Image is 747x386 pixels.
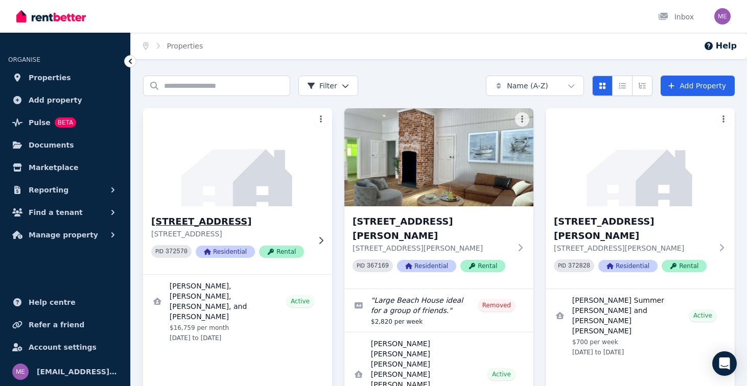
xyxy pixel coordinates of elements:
[612,76,633,96] button: Compact list view
[8,67,122,88] a: Properties
[8,202,122,223] button: Find a tenant
[353,243,511,253] p: [STREET_ADDRESS][PERSON_NAME]
[367,262,389,270] code: 367169
[143,275,332,348] a: View details for Max Lassner, Jake McCuskey, Eddie Kane, and Ryan Ruland
[546,108,735,288] a: 6 Wollumbin St, Byron Bay[STREET_ADDRESS][PERSON_NAME][STREET_ADDRESS][PERSON_NAME]PID 372828Resi...
[357,263,365,269] small: PID
[29,139,74,151] span: Documents
[592,76,613,96] button: Card view
[155,249,164,254] small: PID
[138,106,337,209] img: 5 Ormond St, Bondi Beach
[37,366,118,378] span: [EMAIL_ADDRESS][DOMAIN_NAME]
[658,12,694,22] div: Inbox
[662,260,707,272] span: Rental
[8,315,122,335] a: Refer a friend
[507,81,548,91] span: Name (A-Z)
[55,117,76,128] span: BETA
[344,108,533,206] img: 6 Wollumbin St, Byron Bay
[592,76,652,96] div: View options
[8,56,40,63] span: ORGANISE
[151,214,310,229] h3: [STREET_ADDRESS]
[29,71,71,84] span: Properties
[8,225,122,245] button: Manage property
[196,246,255,258] span: Residential
[8,157,122,178] a: Marketplace
[29,94,82,106] span: Add property
[29,229,98,241] span: Manage property
[716,112,731,127] button: More options
[704,40,737,52] button: Help
[460,260,505,272] span: Rental
[344,289,533,332] a: Edit listing: Large Beach House ideal for a group of friends.
[29,296,76,308] span: Help centre
[167,42,203,50] a: Properties
[554,214,712,243] h3: [STREET_ADDRESS][PERSON_NAME]
[12,364,29,380] img: melpol@hotmail.com
[632,76,652,96] button: Expanded list view
[486,76,584,96] button: Name (A-Z)
[29,116,51,129] span: Pulse
[29,319,84,331] span: Refer a friend
[546,289,735,363] a: View details for Lucy Summer Mackenney and Matthew John Pile-Rowland
[515,112,529,127] button: More options
[16,9,86,24] img: RentBetter
[661,76,735,96] a: Add Property
[29,184,68,196] span: Reporting
[712,351,737,376] div: Open Intercom Messenger
[131,33,215,59] nav: Breadcrumb
[598,260,658,272] span: Residential
[344,108,533,288] a: 6 Wollumbin St, Byron Bay[STREET_ADDRESS][PERSON_NAME][STREET_ADDRESS][PERSON_NAME]PID 367169Resi...
[397,260,456,272] span: Residential
[29,341,97,353] span: Account settings
[143,108,332,274] a: 5 Ormond St, Bondi Beach[STREET_ADDRESS][STREET_ADDRESS]PID 372570ResidentialRental
[8,112,122,133] a: PulseBETA
[568,262,590,270] code: 372828
[151,229,310,239] p: [STREET_ADDRESS]
[8,90,122,110] a: Add property
[554,243,712,253] p: [STREET_ADDRESS][PERSON_NAME]
[298,76,358,96] button: Filter
[714,8,731,25] img: melpol@hotmail.com
[29,206,83,219] span: Find a tenant
[8,292,122,312] a: Help centre
[353,214,511,243] h3: [STREET_ADDRESS][PERSON_NAME]
[259,246,304,258] span: Rental
[546,108,735,206] img: 6 Wollumbin St, Byron Bay
[29,161,78,174] span: Marketplace
[307,81,337,91] span: Filter
[8,135,122,155] a: Documents
[314,112,328,127] button: More options
[166,248,188,255] code: 372570
[558,263,566,269] small: PID
[8,180,122,200] button: Reporting
[8,337,122,357] a: Account settings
